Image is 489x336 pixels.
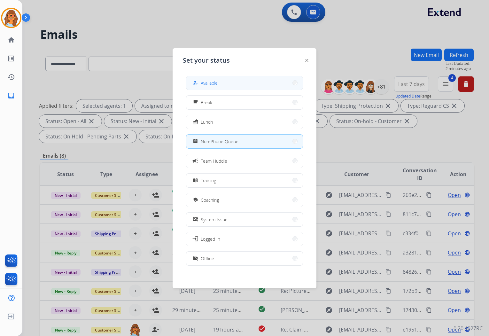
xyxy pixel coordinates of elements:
[193,119,198,125] mat-icon: fastfood
[201,197,219,203] span: Coaching
[193,178,198,183] mat-icon: menu_book
[201,99,212,106] span: Break
[201,80,218,86] span: Available
[201,216,228,223] span: System Issue
[7,73,15,81] mat-icon: history
[193,80,198,86] mat-icon: how_to_reg
[201,158,227,164] span: Team Huddle
[454,324,483,332] p: 0.20.1027RC
[7,36,15,44] mat-icon: home
[186,232,303,246] button: Logged In
[186,135,303,148] button: Non-Phone Queue
[186,174,303,187] button: Training
[193,197,198,203] mat-icon: school
[192,236,198,242] mat-icon: login
[186,115,303,129] button: Lunch
[305,59,308,62] img: close-button
[186,252,303,265] button: Offline
[193,217,198,222] mat-icon: phonelink_off
[7,55,15,62] mat-icon: list_alt
[201,119,213,125] span: Lunch
[193,139,198,144] mat-icon: assignment
[186,213,303,226] button: System Issue
[192,158,198,164] mat-icon: campaign
[186,96,303,109] button: Break
[193,100,198,105] mat-icon: free_breakfast
[201,255,214,262] span: Offline
[201,138,238,145] span: Non-Phone Queue
[201,177,216,184] span: Training
[7,92,15,99] mat-icon: inbox
[193,256,198,261] mat-icon: work_off
[186,193,303,207] button: Coaching
[186,76,303,90] button: Available
[183,56,230,65] span: Set your status
[186,154,303,168] button: Team Huddle
[2,9,20,27] img: avatar
[201,236,220,242] span: Logged In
